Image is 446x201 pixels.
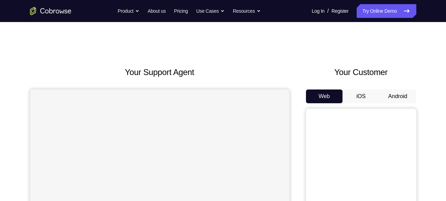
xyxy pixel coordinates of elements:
[148,4,166,18] a: About us
[306,66,416,78] h2: Your Customer
[357,4,416,18] a: Try Online Demo
[306,89,343,103] button: Web
[331,4,348,18] a: Register
[30,66,289,78] h2: Your Support Agent
[327,7,329,15] span: /
[343,89,379,103] button: iOS
[174,4,188,18] a: Pricing
[233,4,261,18] button: Resources
[379,89,416,103] button: Android
[196,4,225,18] button: Use Cases
[118,4,139,18] button: Product
[30,7,71,15] a: Go to the home page
[312,4,325,18] a: Log In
